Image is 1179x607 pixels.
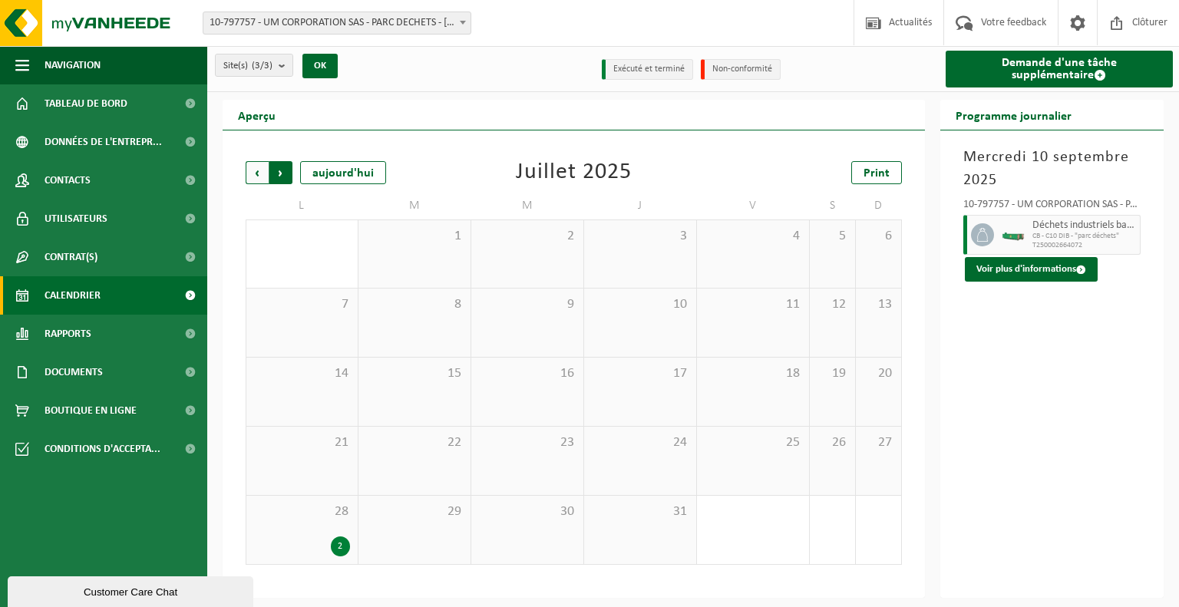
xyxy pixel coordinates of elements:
span: Données de l'entrepr... [45,123,162,161]
img: HK-XC-10-GN-00 [1002,229,1025,241]
button: Site(s)(3/3) [215,54,293,77]
span: 13 [864,296,893,313]
td: L [246,192,358,219]
span: 5 [817,228,847,245]
span: 31 [592,503,689,520]
span: CB - C10 DIB - "parc déchets" [1032,232,1137,241]
span: 8 [366,296,463,313]
span: Déchets industriels banals [1032,219,1137,232]
span: 15 [366,365,463,382]
span: 24 [592,434,689,451]
td: J [584,192,697,219]
span: 2 [479,228,576,245]
span: Précédent [246,161,269,184]
span: 10-797757 - UM CORPORATION SAS - PARC DECHETS - BIACHE ST VAAST [203,12,471,35]
span: 14 [254,365,350,382]
span: Calendrier [45,276,101,315]
div: 10-797757 - UM CORPORATION SAS - PARC DECHETS - [GEOGRAPHIC_DATA] [963,200,1141,215]
h2: Aperçu [223,100,291,130]
li: Non-conformité [701,59,781,80]
span: 28 [254,503,350,520]
span: T250002664072 [1032,241,1137,250]
span: Suivant [269,161,292,184]
td: D [856,192,902,219]
td: S [810,192,856,219]
div: Juillet 2025 [516,161,632,184]
span: 11 [705,296,801,313]
span: Contrat(s) [45,238,97,276]
button: Voir plus d'informations [965,257,1098,282]
span: 10 [592,296,689,313]
span: Navigation [45,46,101,84]
span: 25 [705,434,801,451]
td: M [471,192,584,219]
span: 19 [817,365,847,382]
span: 29 [366,503,463,520]
span: Documents [45,353,103,391]
span: Print [864,167,890,180]
a: Print [851,161,902,184]
span: 16 [479,365,576,382]
span: Rapports [45,315,91,353]
span: 26 [817,434,847,451]
span: 4 [705,228,801,245]
span: Tableau de bord [45,84,127,123]
span: 20 [864,365,893,382]
span: 10-797757 - UM CORPORATION SAS - PARC DECHETS - BIACHE ST VAAST [203,12,471,34]
td: V [697,192,810,219]
span: Contacts [45,161,91,200]
span: 30 [479,503,576,520]
span: Site(s) [223,54,272,78]
span: 23 [479,434,576,451]
td: M [358,192,471,219]
span: Utilisateurs [45,200,107,238]
span: Conditions d'accepta... [45,430,160,468]
iframe: chat widget [8,573,256,607]
span: 18 [705,365,801,382]
span: 21 [254,434,350,451]
li: Exécuté et terminé [602,59,693,80]
span: Boutique en ligne [45,391,137,430]
span: 12 [817,296,847,313]
span: 9 [479,296,576,313]
button: OK [302,54,338,78]
div: aujourd'hui [300,161,386,184]
span: 6 [864,228,893,245]
span: 1 [366,228,463,245]
span: 3 [592,228,689,245]
span: 7 [254,296,350,313]
h3: Mercredi 10 septembre 2025 [963,146,1141,192]
count: (3/3) [252,61,272,71]
div: 2 [331,536,350,556]
h2: Programme journalier [940,100,1087,130]
a: Demande d'une tâche supplémentaire [946,51,1174,87]
span: 27 [864,434,893,451]
span: 22 [366,434,463,451]
span: 17 [592,365,689,382]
